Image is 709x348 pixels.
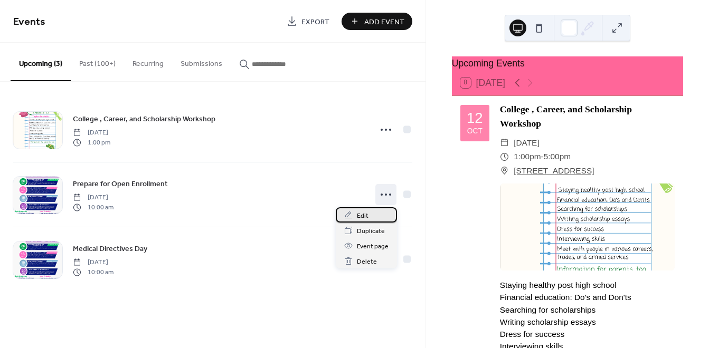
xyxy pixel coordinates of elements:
[357,241,389,252] span: Event page
[172,43,231,80] button: Submissions
[500,136,509,150] div: ​
[364,16,404,27] span: Add Event
[73,138,110,147] span: 1:00 pm
[73,114,215,125] span: College , Career, and Scholarship Workshop
[514,164,594,178] a: [STREET_ADDRESS]
[73,243,147,255] a: Medical Directives Day
[279,13,337,30] a: Export
[452,56,683,70] div: Upcoming Events
[73,178,168,190] a: Prepare for Open Enrollment
[357,256,377,267] span: Delete
[357,226,385,237] span: Duplicate
[73,267,114,277] span: 10:00 am
[500,102,675,130] div: College , Career, and Scholarship Workshop
[500,150,509,163] div: ​
[514,136,539,150] span: [DATE]
[11,43,71,81] button: Upcoming (3)
[73,193,114,202] span: [DATE]
[73,179,168,190] span: Prepare for Open Enrollment
[541,150,544,163] span: -
[544,150,571,163] span: 5:00pm
[73,202,114,212] span: 10:00 am
[124,43,172,80] button: Recurring
[467,111,483,125] div: 12
[514,150,541,163] span: 1:00pm
[467,128,483,135] div: Oct
[71,43,124,80] button: Past (100+)
[73,128,110,138] span: [DATE]
[73,244,147,255] span: Medical Directives Day
[13,12,45,32] span: Events
[500,164,509,178] div: ​
[357,210,368,221] span: Edit
[73,113,215,125] a: College , Career, and Scholarship Workshop
[342,13,412,30] button: Add Event
[301,16,329,27] span: Export
[73,258,114,267] span: [DATE]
